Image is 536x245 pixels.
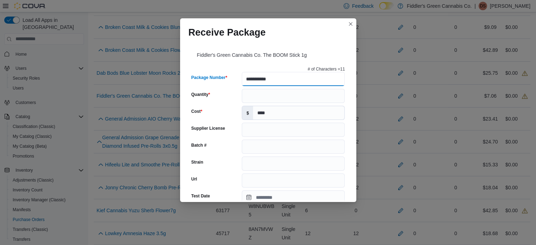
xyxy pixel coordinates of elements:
label: Test Date [191,193,210,199]
label: $ [242,106,253,120]
label: Supplier License [191,125,225,131]
p: # of Characters = 11 [308,66,345,72]
label: Strain [191,159,203,165]
label: Package Number [191,75,227,80]
div: Fiddler's Green Cannabis Co. The BOOM Stick 1g [189,44,348,63]
label: Quantity [191,92,210,97]
label: Batch # [191,142,207,148]
label: Cost [191,109,202,114]
input: Press the down key to open a popover containing a calendar. [242,190,345,204]
label: Url [191,176,197,182]
button: Closes this modal window [346,20,355,28]
h1: Receive Package [189,27,266,38]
